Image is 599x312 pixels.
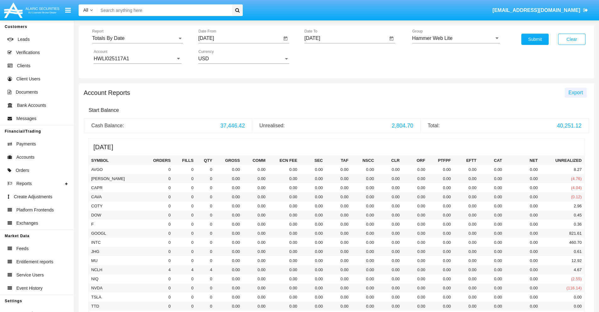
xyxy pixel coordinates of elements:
[351,283,376,293] td: 0.00
[558,34,585,45] button: Clear
[91,122,215,129] div: Cash Balance:
[479,247,504,256] td: 0.00
[325,211,351,220] td: 0.00
[565,88,587,98] button: Export
[142,201,173,211] td: 0
[196,283,215,293] td: 0
[268,256,300,265] td: 0.00
[402,220,428,229] td: 0.00
[215,283,242,293] td: 0.00
[505,256,541,265] td: 0.00
[89,183,142,192] td: CAPR
[300,174,325,183] td: 0.00
[173,229,196,238] td: 0
[505,165,541,174] td: 0.00
[505,220,541,229] td: 0.00
[505,265,541,274] td: 0.00
[89,107,584,113] h6: Start Balance
[89,265,142,274] td: NCLH
[351,265,376,274] td: 0.00
[377,156,402,165] th: CLR
[325,174,351,183] td: 0.00
[196,211,215,220] td: 0
[568,90,583,95] span: Export
[196,165,215,174] td: 0
[89,247,142,256] td: JHG
[377,201,402,211] td: 0.00
[505,283,541,293] td: 0.00
[215,183,242,192] td: 0.00
[268,265,300,274] td: 0.00
[142,247,173,256] td: 0
[428,247,453,256] td: 0.00
[453,220,479,229] td: 0.00
[540,201,584,211] td: 2.96
[540,247,584,256] td: 0.61
[540,183,584,192] td: (4.04)
[325,247,351,256] td: 0.00
[215,229,242,238] td: 0.00
[402,256,428,265] td: 0.00
[402,211,428,220] td: 0.00
[215,274,242,283] td: 0.00
[242,174,268,183] td: 0.00
[300,192,325,201] td: 0.00
[505,274,541,283] td: 0.00
[142,256,173,265] td: 0
[540,211,584,220] td: 0.45
[300,238,325,247] td: 0.00
[428,201,453,211] td: 0.00
[89,283,142,293] td: NVDA
[402,156,428,165] th: ORF
[16,245,29,252] span: Feeds
[479,220,504,229] td: 0.00
[540,265,584,274] td: 4.67
[14,194,52,200] span: Create Adjustments
[300,183,325,192] td: 0.00
[89,256,142,265] td: MU
[479,201,504,211] td: 0.00
[479,274,504,283] td: 0.00
[453,238,479,247] td: 0.00
[173,283,196,293] td: 0
[215,265,242,274] td: 0.00
[402,238,428,247] td: 0.00
[196,183,215,192] td: 0
[377,220,402,229] td: 0.00
[325,183,351,192] td: 0.00
[402,183,428,192] td: 0.00
[196,201,215,211] td: 0
[428,265,453,274] td: 0.00
[351,183,376,192] td: 0.00
[300,256,325,265] td: 0.00
[377,229,402,238] td: 0.00
[242,256,268,265] td: 0.00
[196,265,215,274] td: 4
[196,174,215,183] td: 0
[173,265,196,274] td: 4
[89,156,142,165] th: Symbol
[173,220,196,229] td: 0
[242,156,268,165] th: Comm
[142,220,173,229] td: 0
[325,283,351,293] td: 0.00
[142,165,173,174] td: 0
[300,247,325,256] td: 0.00
[402,274,428,283] td: 0.00
[242,283,268,293] td: 0.00
[540,192,584,201] td: (0.12)
[88,138,585,156] h5: [DATE]
[428,122,552,129] div: Total:
[173,201,196,211] td: 0
[89,174,142,183] td: [PERSON_NAME]
[300,211,325,220] td: 0.00
[540,238,584,247] td: 460.70
[300,274,325,283] td: 0.00
[142,274,173,283] td: 0
[505,174,541,183] td: 0.00
[97,4,230,16] input: Search
[557,123,581,129] span: 40,251.12
[351,211,376,220] td: 0.00
[325,165,351,174] td: 0.00
[351,238,376,247] td: 0.00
